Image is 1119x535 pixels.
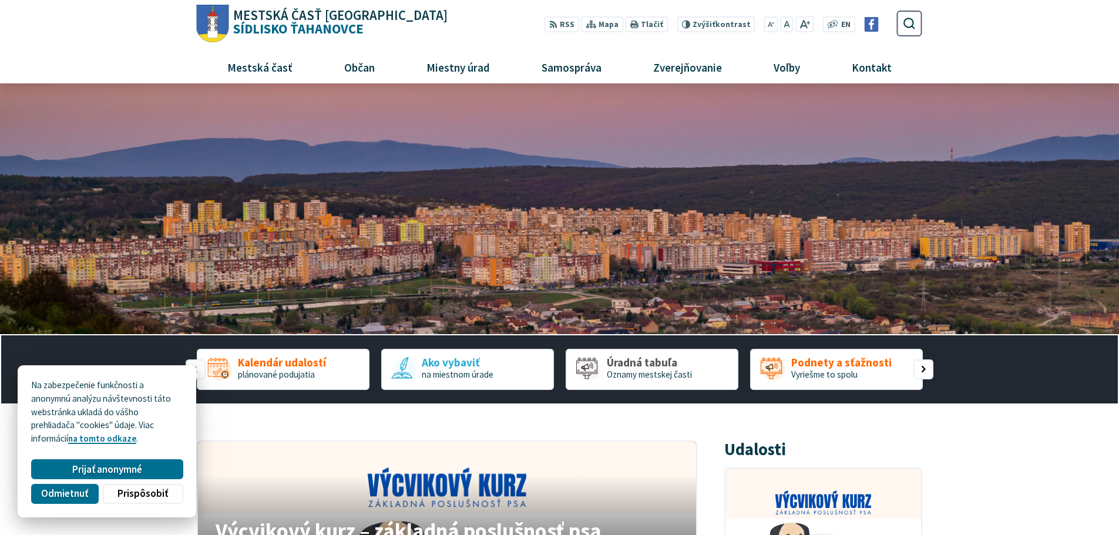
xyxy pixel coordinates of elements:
[769,51,805,83] span: Voľby
[566,349,738,390] a: Úradná tabuľa Oznamy mestskej časti
[848,51,896,83] span: Kontakt
[186,359,206,379] div: Predošlý slajd
[68,433,136,444] a: na tomto odkaze
[724,440,786,459] h3: Udalosti
[238,356,326,369] span: Kalendár udalostí
[677,16,755,32] button: Zvýšiťkontrast
[197,349,369,390] div: 1 / 5
[780,16,793,32] button: Nastaviť pôvodnú veľkosť písma
[626,16,668,32] button: Tlačiť
[197,5,229,43] img: Prejsť na domovskú stránku
[117,487,168,500] span: Prispôsobiť
[381,349,554,390] a: Ako vybaviť na miestnom úrade
[632,51,744,83] a: Zverejňovanie
[41,487,88,500] span: Odmietnuť
[197,5,448,43] a: Logo Sídlisko Ťahanovce, prejsť na domovskú stránku.
[752,51,822,83] a: Voľby
[31,484,98,504] button: Odmietnuť
[693,20,751,29] span: kontrast
[838,19,854,31] a: EN
[648,51,726,83] span: Zverejňovanie
[405,51,511,83] a: Miestny úrad
[381,349,554,390] div: 2 / 5
[229,9,448,36] h1: Sídlisko Ťahanovce
[103,484,183,504] button: Prispôsobiť
[607,356,692,369] span: Úradná tabuľa
[545,16,579,32] a: RSS
[841,19,851,31] span: EN
[795,16,814,32] button: Zväčšiť veľkosť písma
[422,369,493,380] span: na miestnom úrade
[422,356,493,369] span: Ako vybaviť
[238,369,315,380] span: plánované podujatia
[31,459,183,479] button: Prijať anonymné
[322,51,396,83] a: Občan
[223,51,297,83] span: Mestská časť
[582,16,623,32] a: Mapa
[72,463,142,476] span: Prijať anonymné
[233,9,448,22] span: Mestská časť [GEOGRAPHIC_DATA]
[560,19,574,31] span: RSS
[566,349,738,390] div: 3 / 5
[537,51,606,83] span: Samospráva
[831,51,913,83] a: Kontakt
[791,356,892,369] span: Podnety a sťažnosti
[206,51,314,83] a: Mestská časť
[750,349,923,390] div: 4 / 5
[599,19,619,31] span: Mapa
[31,379,183,446] p: Na zabezpečenie funkčnosti a anonymnú analýzu návštevnosti táto webstránka ukladá do vášho prehli...
[422,51,494,83] span: Miestny úrad
[607,369,692,380] span: Oznamy mestskej časti
[764,16,778,32] button: Zmenšiť veľkosť písma
[913,359,933,379] div: Nasledujúci slajd
[197,349,369,390] a: Kalendár udalostí plánované podujatia
[340,51,379,83] span: Občan
[520,51,623,83] a: Samospráva
[750,349,923,390] a: Podnety a sťažnosti Vyriešme to spolu
[864,17,879,32] img: Prejsť na Facebook stránku
[791,369,858,380] span: Vyriešme to spolu
[641,20,663,29] span: Tlačiť
[693,19,715,29] span: Zvýšiť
